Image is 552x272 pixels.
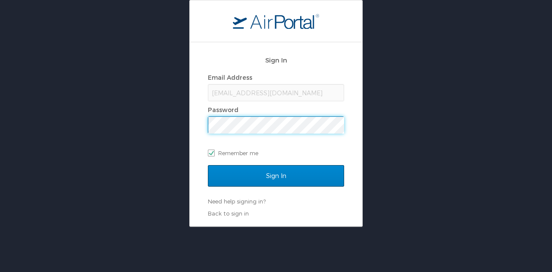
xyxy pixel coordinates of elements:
[208,210,249,217] a: Back to sign in
[208,165,344,187] input: Sign In
[208,147,344,159] label: Remember me
[233,13,319,29] img: logo
[208,74,252,81] label: Email Address
[208,198,266,205] a: Need help signing in?
[208,55,344,65] h2: Sign In
[208,106,238,113] label: Password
